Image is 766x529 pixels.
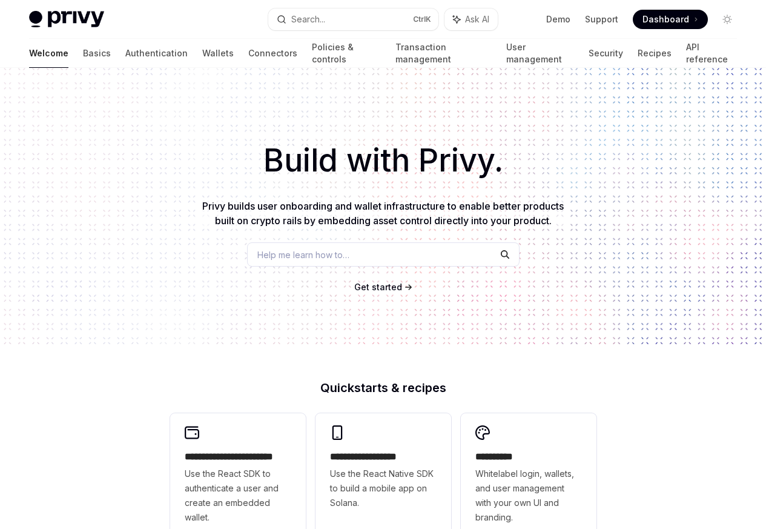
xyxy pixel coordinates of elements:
span: Use the React Native SDK to build a mobile app on Solana. [330,467,437,510]
a: API reference [686,39,737,68]
a: Support [585,13,618,25]
a: Authentication [125,39,188,68]
a: Policies & controls [312,39,381,68]
a: Transaction management [395,39,491,68]
a: Welcome [29,39,68,68]
a: Demo [546,13,570,25]
button: Search...CtrlK [268,8,438,30]
a: Connectors [248,39,297,68]
img: light logo [29,11,104,28]
h2: Quickstarts & recipes [170,382,596,394]
span: Dashboard [642,13,689,25]
span: Help me learn how to… [257,248,349,261]
a: Basics [83,39,111,68]
span: Privy builds user onboarding and wallet infrastructure to enable better products built on crypto ... [202,200,564,227]
a: Wallets [202,39,234,68]
h1: Build with Privy. [19,137,747,184]
button: Ask AI [444,8,498,30]
div: Search... [291,12,325,27]
a: Dashboard [633,10,708,29]
span: Use the React SDK to authenticate a user and create an embedded wallet. [185,467,291,525]
span: Get started [354,282,402,292]
a: Recipes [638,39,672,68]
a: User management [506,39,575,68]
a: Get started [354,281,402,293]
span: Ctrl K [413,15,431,24]
span: Whitelabel login, wallets, and user management with your own UI and branding. [475,467,582,525]
a: Security [589,39,623,68]
span: Ask AI [465,13,489,25]
button: Toggle dark mode [718,10,737,29]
